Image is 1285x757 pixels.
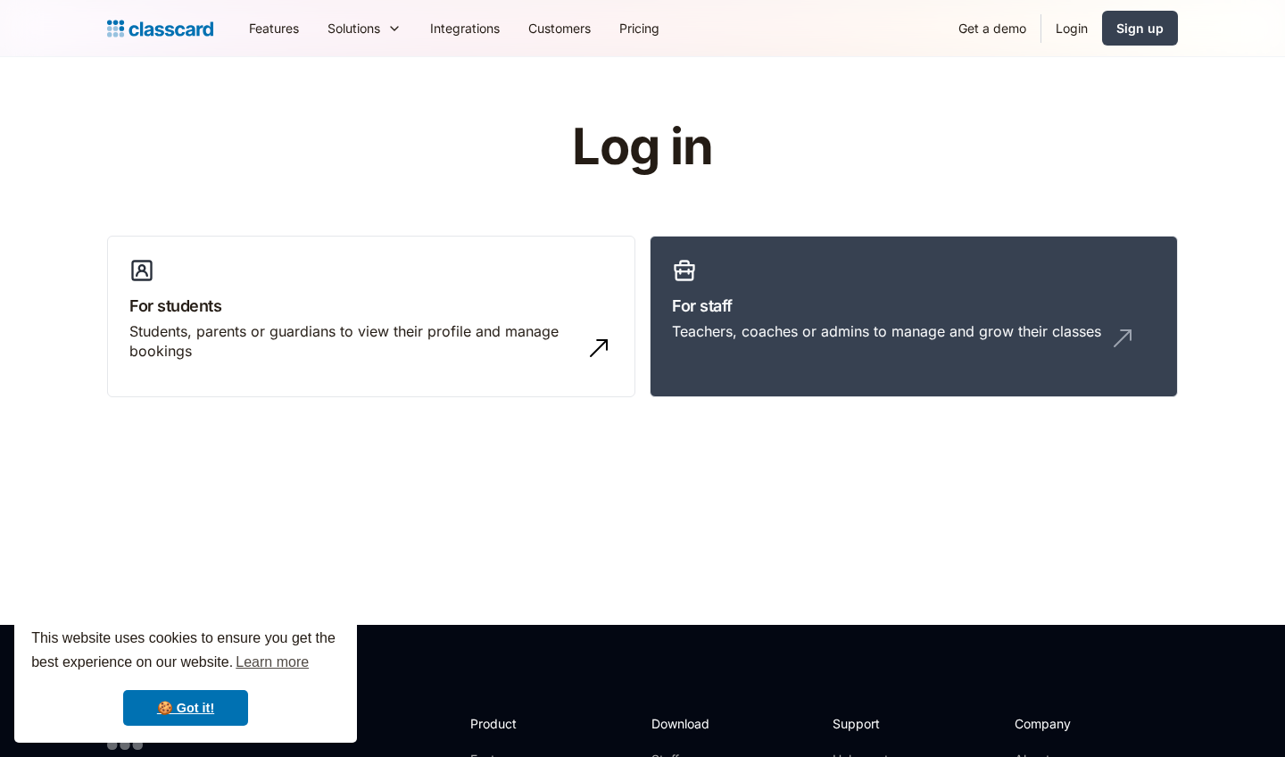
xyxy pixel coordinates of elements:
[650,236,1178,398] a: For staffTeachers, coaches or admins to manage and grow their classes
[944,8,1040,48] a: Get a demo
[1116,19,1164,37] div: Sign up
[107,16,213,41] a: Logo
[107,236,635,398] a: For studentsStudents, parents or guardians to view their profile and manage bookings
[360,120,926,175] h1: Log in
[31,628,340,676] span: This website uses cookies to ensure you get the best experience on our website.
[672,294,1156,318] h3: For staff
[416,8,514,48] a: Integrations
[129,321,577,362] div: Students, parents or guardians to view their profile and manage bookings
[235,8,313,48] a: Features
[233,649,311,676] a: learn more about cookies
[833,714,905,733] h2: Support
[1041,8,1102,48] a: Login
[14,611,357,743] div: cookieconsent
[313,8,416,48] div: Solutions
[1102,11,1178,46] a: Sign up
[123,690,248,726] a: dismiss cookie message
[470,714,566,733] h2: Product
[327,19,380,37] div: Solutions
[1015,714,1133,733] h2: Company
[672,321,1101,341] div: Teachers, coaches or admins to manage and grow their classes
[651,714,725,733] h2: Download
[129,294,613,318] h3: For students
[514,8,605,48] a: Customers
[605,8,674,48] a: Pricing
